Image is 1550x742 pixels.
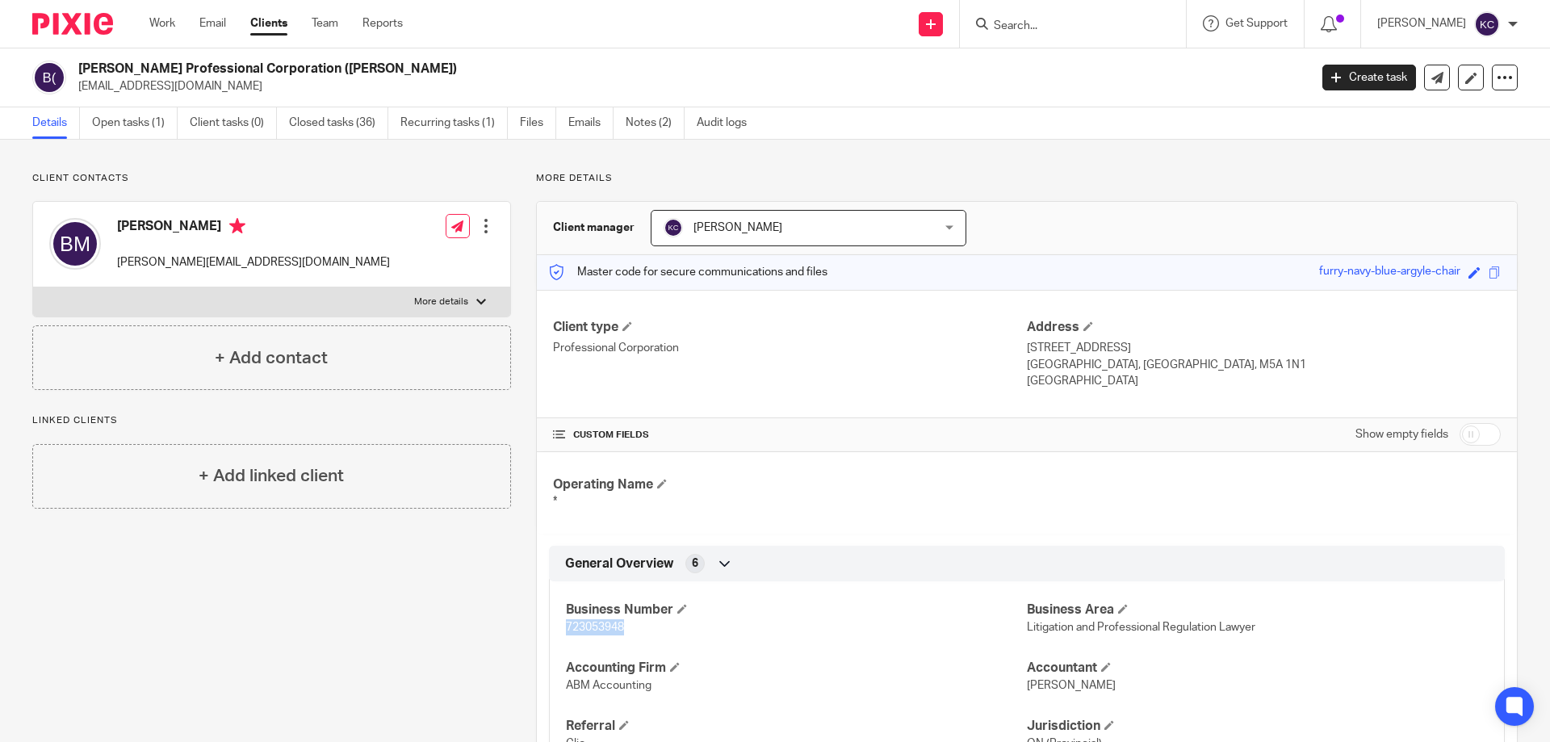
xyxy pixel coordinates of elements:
[1027,718,1488,735] h4: Jurisdiction
[692,555,698,572] span: 6
[92,107,178,139] a: Open tasks (1)
[566,660,1027,677] h4: Accounting Firm
[229,218,245,234] i: Primary
[289,107,388,139] a: Closed tasks (36)
[32,107,80,139] a: Details
[549,264,827,280] p: Master code for secure communications and files
[1027,373,1501,389] p: [GEOGRAPHIC_DATA]
[566,602,1027,618] h4: Business Number
[553,429,1027,442] h4: CUSTOM FIELDS
[414,296,468,308] p: More details
[553,319,1027,336] h4: Client type
[1027,602,1488,618] h4: Business Area
[1027,340,1501,356] p: [STREET_ADDRESS]
[117,254,390,270] p: [PERSON_NAME][EMAIL_ADDRESS][DOMAIN_NAME]
[565,555,673,572] span: General Overview
[566,680,651,691] span: ABM Accounting
[215,346,328,371] h4: + Add contact
[78,78,1298,94] p: [EMAIL_ADDRESS][DOMAIN_NAME]
[1319,263,1460,282] div: furry-navy-blue-argyle-chair
[78,61,1054,78] h2: [PERSON_NAME] Professional Corporation ([PERSON_NAME])
[568,107,614,139] a: Emails
[32,172,511,185] p: Client contacts
[32,414,511,427] p: Linked clients
[190,107,277,139] a: Client tasks (0)
[199,463,344,488] h4: + Add linked client
[697,107,759,139] a: Audit logs
[362,15,403,31] a: Reports
[992,19,1137,34] input: Search
[1355,426,1448,442] label: Show empty fields
[664,218,683,237] img: svg%3E
[312,15,338,31] a: Team
[536,172,1518,185] p: More details
[32,61,66,94] img: svg%3E
[1027,622,1255,633] span: Litigation and Professional Regulation Lawyer
[149,15,175,31] a: Work
[1027,319,1501,336] h4: Address
[1225,18,1288,29] span: Get Support
[553,340,1027,356] p: Professional Corporation
[49,218,101,270] img: svg%3E
[693,222,782,233] span: [PERSON_NAME]
[520,107,556,139] a: Files
[553,476,1027,493] h4: Operating Name
[1377,15,1466,31] p: [PERSON_NAME]
[199,15,226,31] a: Email
[400,107,508,139] a: Recurring tasks (1)
[1322,65,1416,90] a: Create task
[566,718,1027,735] h4: Referral
[250,15,287,31] a: Clients
[1474,11,1500,37] img: svg%3E
[32,13,113,35] img: Pixie
[553,220,635,236] h3: Client manager
[1027,660,1488,677] h4: Accountant
[1027,357,1501,373] p: [GEOGRAPHIC_DATA], [GEOGRAPHIC_DATA], M5A 1N1
[1027,680,1116,691] span: [PERSON_NAME]
[566,622,624,633] span: 723053948
[117,218,390,238] h4: [PERSON_NAME]
[626,107,685,139] a: Notes (2)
